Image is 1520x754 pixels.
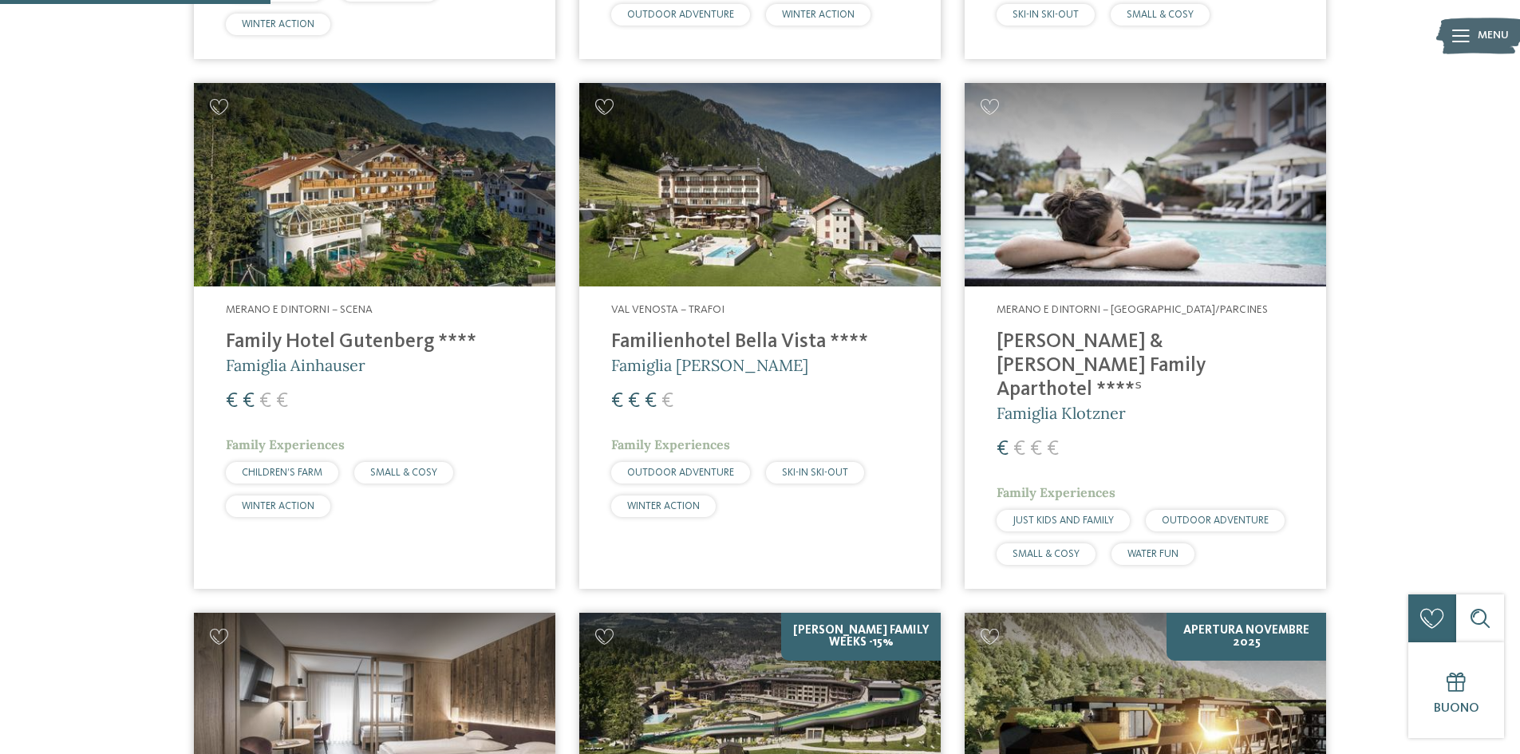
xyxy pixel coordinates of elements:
span: SMALL & COSY [370,468,437,478]
span: Family Experiences [226,436,345,452]
span: Family Experiences [611,436,730,452]
span: Merano e dintorni – Scena [226,304,373,315]
h4: Familienhotel Bella Vista **** [611,330,909,354]
span: Buono [1434,702,1479,715]
span: JUST KIDS AND FAMILY [1013,515,1114,526]
span: OUTDOOR ADVENTURE [627,468,734,478]
span: € [997,439,1009,460]
span: € [628,391,640,412]
span: € [645,391,657,412]
span: € [259,391,271,412]
span: Famiglia Ainhauser [226,355,365,375]
span: CHILDREN’S FARM [242,468,322,478]
span: OUTDOOR ADVENTURE [1162,515,1269,526]
span: € [1013,439,1025,460]
span: € [243,391,255,412]
img: Cercate un hotel per famiglie? Qui troverete solo i migliori! [579,83,941,286]
span: Family Experiences [997,484,1115,500]
span: WINTER ACTION [627,501,700,511]
span: € [276,391,288,412]
span: OUTDOOR ADVENTURE [627,10,734,20]
a: Cercate un hotel per famiglie? Qui troverete solo i migliori! Merano e dintorni – Scena Family Ho... [194,83,555,588]
a: Cercate un hotel per famiglie? Qui troverete solo i migliori! Val Venosta – Trafoi Familienhotel ... [579,83,941,588]
span: SMALL & COSY [1127,10,1194,20]
span: WINTER ACTION [782,10,855,20]
span: Famiglia [PERSON_NAME] [611,355,808,375]
h4: [PERSON_NAME] & [PERSON_NAME] Family Aparthotel ****ˢ [997,330,1294,402]
span: € [611,391,623,412]
span: Merano e dintorni – [GEOGRAPHIC_DATA]/Parcines [997,304,1268,315]
span: € [661,391,673,412]
span: Val Venosta – Trafoi [611,304,724,315]
span: € [1030,439,1042,460]
span: SKI-IN SKI-OUT [782,468,848,478]
span: Famiglia Klotzner [997,403,1126,423]
a: Cercate un hotel per famiglie? Qui troverete solo i migliori! Merano e dintorni – [GEOGRAPHIC_DAT... [965,83,1326,588]
span: € [226,391,238,412]
a: Buono [1408,642,1504,738]
img: Cercate un hotel per famiglie? Qui troverete solo i migliori! [965,83,1326,286]
span: WINTER ACTION [242,501,314,511]
span: SMALL & COSY [1013,549,1080,559]
span: € [1047,439,1059,460]
span: SKI-IN SKI-OUT [1013,10,1079,20]
span: WATER FUN [1127,549,1178,559]
img: Family Hotel Gutenberg **** [194,83,555,286]
span: WINTER ACTION [242,19,314,30]
h4: Family Hotel Gutenberg **** [226,330,523,354]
